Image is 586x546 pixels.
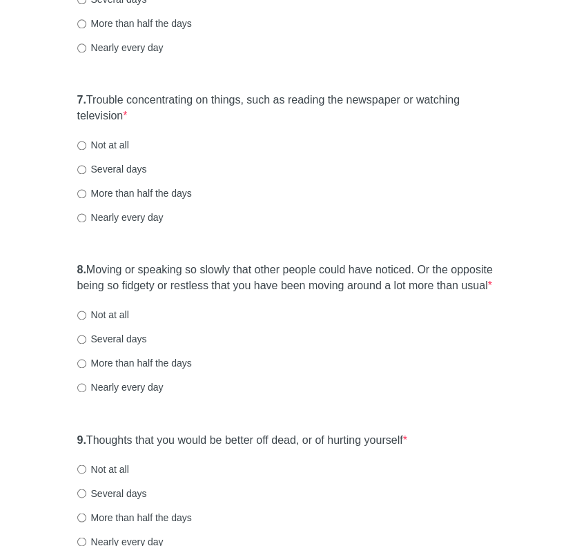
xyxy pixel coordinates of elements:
[77,332,147,346] label: Several days
[77,383,86,392] input: Nearly every day
[77,308,129,322] label: Not at all
[77,141,86,150] input: Not at all
[77,311,86,320] input: Not at all
[77,335,86,344] input: Several days
[77,462,129,476] label: Not at all
[77,17,192,30] label: More than half the days
[77,513,86,522] input: More than half the days
[77,356,192,370] label: More than half the days
[77,211,164,224] label: Nearly every day
[77,43,86,52] input: Nearly every day
[77,162,147,176] label: Several days
[77,432,407,448] label: Thoughts that you would be better off dead, or of hurting yourself
[77,92,509,124] label: Trouble concentrating on things, such as reading the newspaper or watching television
[77,537,86,546] input: Nearly every day
[77,264,86,275] strong: 8.
[77,94,86,106] strong: 7.
[77,19,86,28] input: More than half the days
[77,189,86,198] input: More than half the days
[77,262,509,294] label: Moving or speaking so slowly that other people could have noticed. Or the opposite being so fidge...
[77,213,86,222] input: Nearly every day
[77,465,86,474] input: Not at all
[77,165,86,174] input: Several days
[77,359,86,368] input: More than half the days
[77,186,192,200] label: More than half the days
[77,486,147,500] label: Several days
[77,489,86,498] input: Several days
[77,138,129,152] label: Not at all
[77,433,86,445] strong: 9.
[77,380,164,394] label: Nearly every day
[77,41,164,55] label: Nearly every day
[77,510,192,524] label: More than half the days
